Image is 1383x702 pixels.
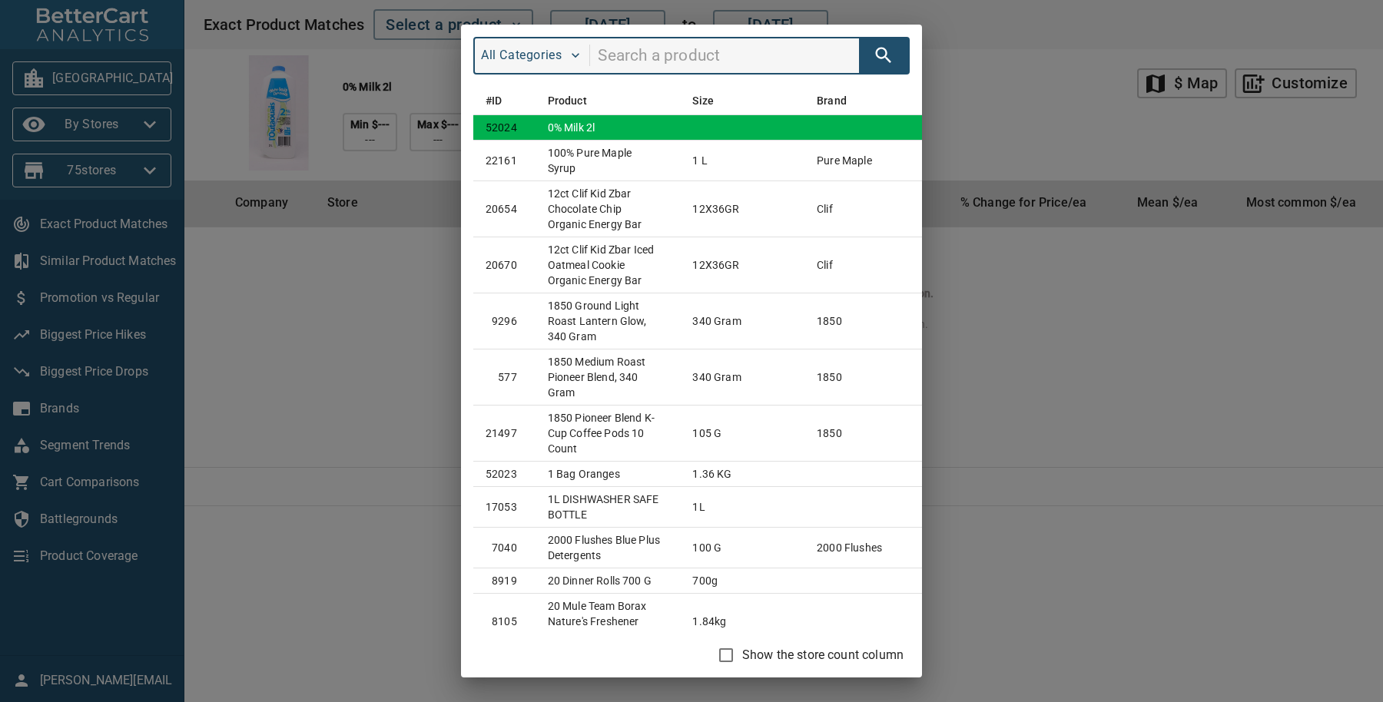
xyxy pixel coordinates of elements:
[536,293,681,349] td: 1850 Ground Light Roast Lantern Glow, 340 Gram
[817,259,833,271] span: clif
[817,203,833,215] span: clif
[473,462,536,487] td: 52023
[473,180,536,237] td: 20654
[692,203,739,215] span: 12X36GR
[473,140,536,180] td: 22161
[536,87,681,115] th: Product
[692,468,731,480] span: 1.36 KG
[692,259,739,271] span: 12X36GR
[536,594,681,650] td: 20 mule team borax nature's freshener 1.84 kg
[692,575,718,587] span: 700g
[536,237,681,293] td: 12ct Clif Kid Zbar Iced Oatmeal Cookie Organic Energy Bar
[536,349,681,405] td: 1850 Medium Roast Pioneer Blend, 340 Gram
[692,615,726,627] span: 1.84kg
[536,114,681,140] td: 0% milk 2l
[475,41,586,69] button: All Categories
[536,140,681,180] td: 100% Pure Maple Syrup
[473,87,536,115] th: #ID
[692,371,741,383] span: 340 Gram
[473,349,536,405] td: 577
[692,501,705,513] span: 1L
[473,568,536,594] td: 8919
[536,462,681,487] td: 1 Bag Oranges
[598,41,859,71] input: search
[742,646,904,664] span: Show the store count column
[536,180,681,237] td: 12ct Clif Kid Zbar Chocolate Chip Organic Energy Bar
[817,371,842,383] span: 1850
[817,541,882,554] span: 2000 flushes
[680,87,804,115] th: Size
[692,315,741,327] span: 340 Gram
[817,154,872,167] span: pure maple
[692,427,721,439] span: 105 g
[692,154,707,167] span: 1 l
[692,541,721,554] span: 100 g
[817,315,842,327] span: 1850
[481,46,580,65] span: All Categories
[473,594,536,650] td: 8105
[817,427,842,439] span: 1850
[473,237,536,293] td: 20670
[473,487,536,528] td: 17053
[536,406,681,462] td: 1850 Pioneer Blend K-Cup Coffee Pods 10 Count
[473,293,536,349] td: 9296
[536,528,681,568] td: 2000 flushes blue plus detergents
[867,38,901,73] button: search
[536,568,681,594] td: 20 dinner rolls 700 g
[473,114,536,140] td: 52024
[536,487,681,528] td: 1L DISHWASHER SAFE BOTTLE
[473,528,536,568] td: 7040
[473,406,536,462] td: 21497
[804,87,946,115] th: Brand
